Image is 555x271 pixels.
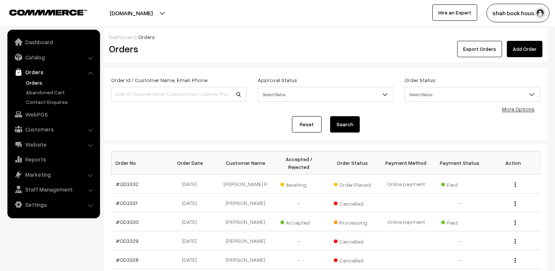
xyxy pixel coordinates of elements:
[334,255,371,264] span: Cancelled
[405,87,540,102] span: Select Status
[515,182,516,187] img: Menu
[515,220,516,225] img: Menu
[109,34,136,40] a: Dashboard
[9,7,74,16] a: COMMMERCE
[334,236,371,245] span: Cancelled
[9,65,97,79] a: Orders
[116,257,139,263] a: #OD3328
[272,250,326,269] td: -
[9,138,97,151] a: Website
[165,193,219,212] td: [DATE]
[502,106,535,112] a: More Options
[433,231,486,250] td: -
[219,212,272,231] td: [PERSON_NAME]
[116,219,139,225] a: #OD3330
[334,217,371,226] span: Processing
[433,250,486,269] td: -
[9,10,87,15] img: COMMMERCE
[9,123,97,136] a: Customers
[109,43,246,55] h2: Orders
[405,88,540,101] span: Select Status
[9,198,97,211] a: Settings
[24,98,97,106] a: Contact Enquires
[515,201,516,206] img: Menu
[24,88,97,96] a: Abandoned Cart
[219,250,272,269] td: [PERSON_NAME]
[84,4,179,22] button: [DOMAIN_NAME]
[165,212,219,231] td: [DATE]
[9,168,97,181] a: Marketing
[507,41,542,57] a: Add Order
[111,87,247,102] input: Order Id / Customer Name / Customer Email / Customer Phone
[165,231,219,250] td: [DATE]
[326,151,379,174] th: Order Status
[165,250,219,269] td: [DATE]
[433,193,486,212] td: -
[292,116,322,133] a: Reset
[486,151,540,174] th: Action
[441,179,478,189] span: Paid
[486,4,549,22] button: shah book hous…
[219,151,272,174] th: Customer Name
[109,33,542,41] div: /
[433,151,486,174] th: Payment Status
[334,179,371,189] span: Order Placed
[111,76,207,84] label: Order Id / Customer Name, Email, Phone
[24,79,97,86] a: Orders
[272,231,326,250] td: -
[515,258,516,263] img: Menu
[112,151,165,174] th: Order No
[116,238,139,244] a: #OD3329
[441,217,478,226] span: Paid
[379,212,433,231] td: Online payment
[258,87,393,102] span: Select Status
[272,151,326,174] th: Accepted / Rejected
[9,153,97,166] a: Reports
[405,76,435,84] label: Order Status
[165,151,219,174] th: Order Date
[379,174,433,193] td: Online payment
[330,116,360,133] button: Search
[258,88,393,101] span: Select Status
[334,198,371,208] span: Cancelled
[515,239,516,244] img: Menu
[219,231,272,250] td: [PERSON_NAME]
[219,193,272,212] td: [PERSON_NAME]
[280,217,318,226] span: Accepted
[116,181,139,187] a: #OD3332
[272,193,326,212] td: -
[9,35,97,49] a: Dashboard
[457,41,502,57] button: Export Orders
[9,50,97,64] a: Catalog
[379,151,433,174] th: Payment Method
[535,7,546,19] img: user
[280,179,318,189] span: Awaiting
[9,183,97,196] a: Staff Management
[138,34,155,40] span: Orders
[258,76,297,84] label: Approval Status
[9,108,97,121] a: WebPOS
[165,174,219,193] td: [DATE]
[432,4,477,21] a: Hire an Expert
[219,174,272,193] td: [PERSON_NAME] P
[116,200,137,206] a: #OD3331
